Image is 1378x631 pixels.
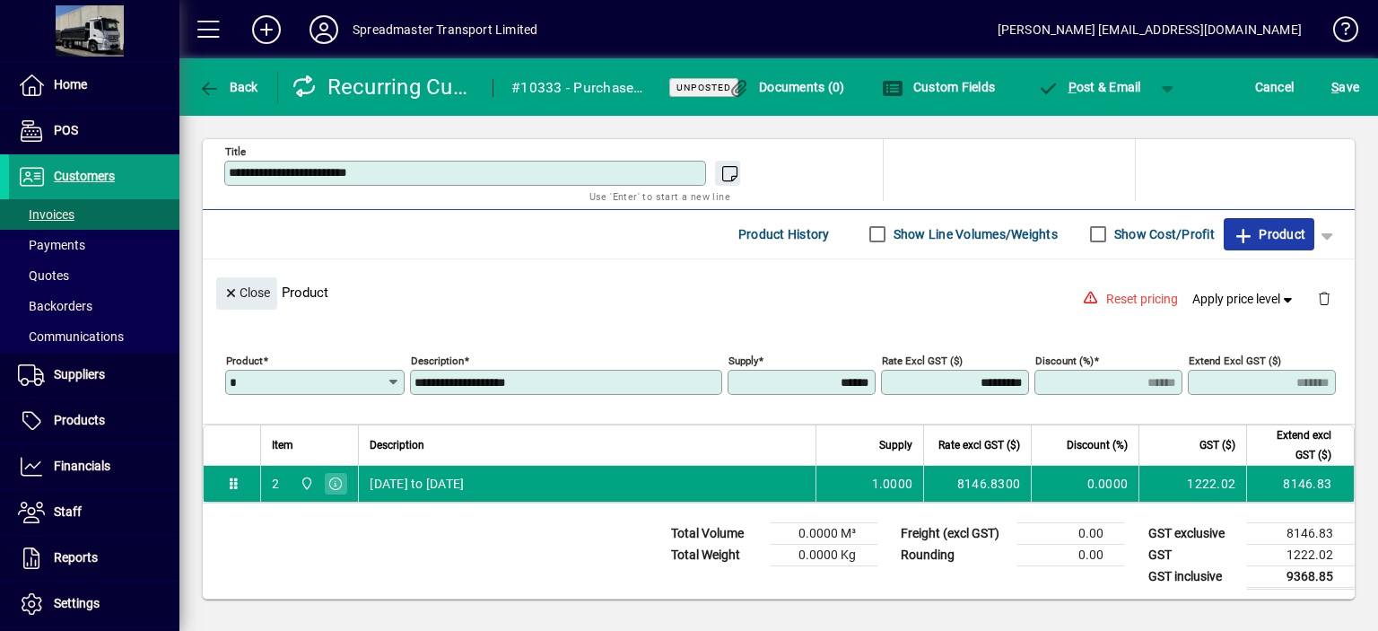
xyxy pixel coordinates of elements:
[411,354,464,366] mat-label: Description
[890,225,1058,243] label: Show Line Volumes/Weights
[9,399,179,443] a: Products
[1255,73,1295,101] span: Cancel
[1031,466,1138,502] td: 0.0000
[295,13,353,46] button: Profile
[238,13,295,46] button: Add
[731,218,837,250] button: Product History
[9,582,179,627] a: Settings
[728,80,845,94] span: Documents (0)
[1035,354,1094,366] mat-label: Discount (%)
[9,260,179,291] a: Quotes
[179,71,278,103] app-page-header-button: Back
[18,329,124,344] span: Communications
[54,169,115,183] span: Customers
[1258,425,1331,465] span: Extend excl GST ($)
[872,475,913,493] span: 1.0000
[226,354,263,366] mat-label: Product
[9,321,179,352] a: Communications
[724,71,850,103] button: Documents (0)
[272,475,279,493] div: 2
[272,435,293,455] span: Item
[54,550,98,565] span: Reports
[1327,71,1364,103] button: Save
[998,15,1302,44] div: [PERSON_NAME] [EMAIL_ADDRESS][DOMAIN_NAME]
[1247,522,1355,544] td: 8146.83
[194,71,263,103] button: Back
[1106,290,1178,309] span: Reset pricing
[1303,290,1346,306] app-page-header-button: Delete
[1017,544,1125,565] td: 0.00
[511,74,646,102] div: #10333 - Purchase Order # OJ1629679
[1068,80,1077,94] span: P
[882,80,995,94] span: Custom Fields
[1189,354,1281,366] mat-label: Extend excl GST ($)
[54,596,100,610] span: Settings
[1139,565,1247,588] td: GST inclusive
[589,186,730,206] mat-hint: Use 'Enter' to start a new line
[212,284,282,300] app-page-header-button: Close
[9,291,179,321] a: Backorders
[879,435,912,455] span: Supply
[223,278,270,308] span: Close
[216,277,277,310] button: Close
[1246,466,1354,502] td: 8146.83
[676,82,731,93] span: Unposted
[1099,283,1185,315] button: Reset pricing
[203,259,1355,325] div: Product
[1247,544,1355,565] td: 1222.02
[9,536,179,581] a: Reports
[892,522,1017,544] td: Freight (excl GST)
[9,199,179,230] a: Invoices
[938,435,1020,455] span: Rate excl GST ($)
[54,459,110,473] span: Financials
[9,230,179,260] a: Payments
[9,109,179,153] a: POS
[353,15,537,44] div: Spreadmaster Transport Limited
[662,522,770,544] td: Total Volume
[9,353,179,398] a: Suppliers
[935,475,1020,493] div: 8146.8300
[54,413,105,427] span: Products
[1251,71,1299,103] button: Cancel
[370,435,424,455] span: Description
[1331,73,1359,101] span: ave
[9,63,179,108] a: Home
[54,367,105,381] span: Suppliers
[1111,225,1215,243] label: Show Cost/Profit
[728,354,758,366] mat-label: Supply
[225,145,246,157] mat-label: Title
[1139,544,1247,565] td: GST
[18,299,92,313] span: Backorders
[1138,466,1246,502] td: 1222.02
[370,475,464,493] span: [DATE] to [DATE]
[1224,218,1314,250] button: Product
[198,80,258,94] span: Back
[1199,435,1235,455] span: GST ($)
[770,522,877,544] td: 0.0000 M³
[54,77,87,92] span: Home
[1067,435,1128,455] span: Discount (%)
[738,220,830,249] span: Product History
[1028,71,1150,103] button: Post & Email
[9,490,179,535] a: Staff
[292,73,475,101] div: Recurring Customer Invoice
[1192,290,1296,309] span: Apply price level
[295,474,316,494] span: 965 State Highway 2
[770,544,877,565] td: 0.0000 Kg
[1037,80,1141,94] span: ost & Email
[1331,80,1339,94] span: S
[1247,565,1355,588] td: 9368.85
[54,123,78,137] span: POS
[54,504,82,519] span: Staff
[1320,4,1356,62] a: Knowledge Base
[9,444,179,489] a: Financials
[892,544,1017,565] td: Rounding
[662,544,770,565] td: Total Weight
[18,238,85,252] span: Payments
[18,268,69,283] span: Quotes
[1233,220,1305,249] span: Product
[877,71,999,103] button: Custom Fields
[1185,283,1304,315] button: Apply price level
[18,207,74,222] span: Invoices
[1303,277,1346,320] button: Delete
